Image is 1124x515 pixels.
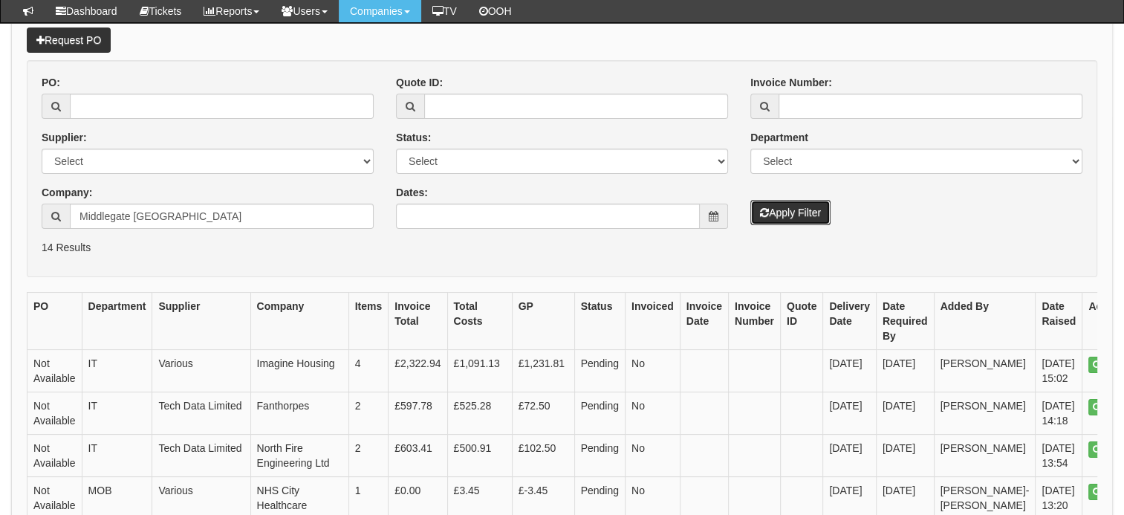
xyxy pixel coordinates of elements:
[728,293,780,350] th: Invoice Number
[934,392,1036,435] td: [PERSON_NAME]
[823,293,876,350] th: Delivery Date
[574,350,625,392] td: Pending
[512,392,574,435] td: £72.50
[348,350,389,392] td: 4
[396,130,431,145] label: Status:
[574,435,625,477] td: Pending
[447,350,512,392] td: £1,091.13
[389,435,447,477] td: £603.41
[876,435,934,477] td: [DATE]
[27,435,82,477] td: Not Available
[823,392,876,435] td: [DATE]
[389,293,447,350] th: Invoice Total
[876,392,934,435] td: [DATE]
[574,293,625,350] th: Status
[389,350,447,392] td: £2,322.94
[396,185,428,200] label: Dates:
[750,130,808,145] label: Department
[823,435,876,477] td: [DATE]
[250,392,348,435] td: Fanthorpes
[152,392,250,435] td: Tech Data Limited
[1036,392,1082,435] td: [DATE] 14:18
[42,75,60,90] label: PO:
[250,435,348,477] td: North Fire Engineering Ltd
[512,293,574,350] th: GP
[348,293,389,350] th: Items
[42,240,1082,255] p: 14 Results
[625,350,680,392] td: No
[447,392,512,435] td: £525.28
[82,392,152,435] td: IT
[250,293,348,350] th: Company
[447,293,512,350] th: Total Costs
[823,350,876,392] td: [DATE]
[680,293,728,350] th: Invoice Date
[750,200,831,225] button: Apply Filter
[447,435,512,477] td: £500.91
[512,350,574,392] td: £1,231.81
[152,350,250,392] td: Various
[27,27,111,53] a: Request PO
[934,293,1036,350] th: Added By
[780,293,822,350] th: Quote ID
[876,293,934,350] th: Date Required By
[27,293,82,350] th: PO
[574,392,625,435] td: Pending
[625,293,680,350] th: Invoiced
[750,75,832,90] label: Invoice Number:
[152,293,250,350] th: Supplier
[396,75,443,90] label: Quote ID:
[1036,435,1082,477] td: [DATE] 13:54
[934,350,1036,392] td: [PERSON_NAME]
[27,350,82,392] td: Not Available
[348,435,389,477] td: 2
[876,350,934,392] td: [DATE]
[934,435,1036,477] td: [PERSON_NAME]
[82,350,152,392] td: IT
[625,392,680,435] td: No
[42,130,87,145] label: Supplier:
[42,185,92,200] label: Company:
[250,350,348,392] td: Imagine Housing
[1036,293,1082,350] th: Date Raised
[1036,350,1082,392] td: [DATE] 15:02
[82,435,152,477] td: IT
[27,392,82,435] td: Not Available
[625,435,680,477] td: No
[82,293,152,350] th: Department
[348,392,389,435] td: 2
[512,435,574,477] td: £102.50
[389,392,447,435] td: £597.78
[152,435,250,477] td: Tech Data Limited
